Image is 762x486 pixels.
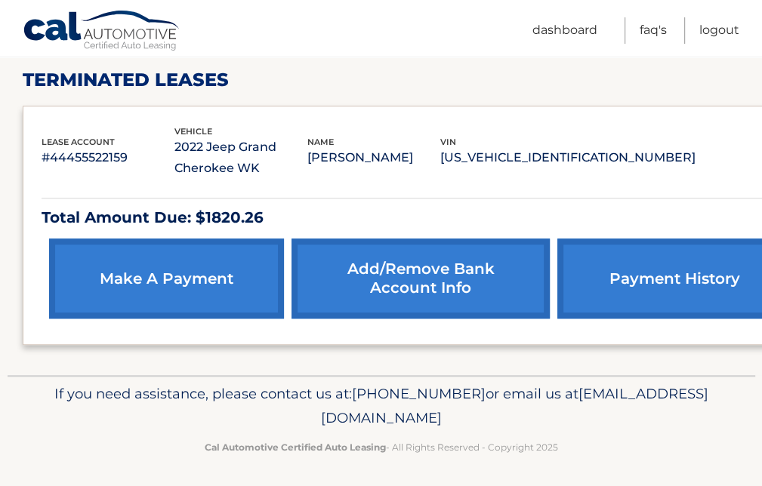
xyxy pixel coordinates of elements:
strong: Cal Automotive Certified Auto Leasing [205,441,386,453]
span: [EMAIL_ADDRESS][DOMAIN_NAME] [321,385,708,426]
p: 2022 Jeep Grand Cherokee WK [174,137,307,179]
a: Add/Remove bank account info [292,238,550,318]
span: vin [440,137,456,147]
p: If you need assistance, please contact us at: or email us at [30,382,733,430]
p: - All Rights Reserved - Copyright 2025 [30,439,733,455]
span: name [307,137,334,147]
a: make a payment [49,238,284,318]
p: [PERSON_NAME] [307,147,440,168]
a: Dashboard [532,17,597,44]
p: [US_VEHICLE_IDENTIFICATION_NUMBER] [440,147,696,168]
span: lease account [42,137,115,147]
span: [PHONE_NUMBER] [352,385,486,402]
a: Cal Automotive [23,10,181,54]
a: Logout [699,17,739,44]
p: #44455522159 [42,147,174,168]
span: vehicle [174,126,212,137]
a: FAQ's [640,17,667,44]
